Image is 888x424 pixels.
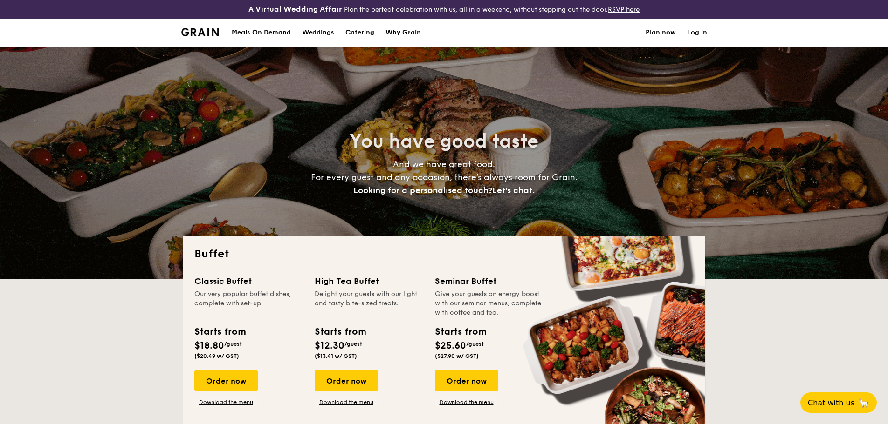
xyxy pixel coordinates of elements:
[232,19,291,47] div: Meals On Demand
[315,370,378,391] div: Order now
[340,19,380,47] a: Catering
[296,19,340,47] a: Weddings
[194,398,258,406] a: Download the menu
[194,275,303,288] div: Classic Buffet
[248,4,342,15] h4: A Virtual Wedding Affair
[435,353,479,359] span: ($27.90 w/ GST)
[194,289,303,317] div: Our very popular buffet dishes, complete with set-up.
[808,398,854,407] span: Chat with us
[435,398,498,406] a: Download the menu
[350,130,538,153] span: You have good taste
[194,370,258,391] div: Order now
[646,19,676,47] a: Plan now
[315,340,344,351] span: $12.30
[466,341,484,347] span: /guest
[181,28,219,36] a: Logotype
[224,341,242,347] span: /guest
[435,275,544,288] div: Seminar Buffet
[353,185,492,195] span: Looking for a personalised touch?
[194,247,694,262] h2: Buffet
[344,341,362,347] span: /guest
[181,28,219,36] img: Grain
[380,19,427,47] a: Why Grain
[435,289,544,317] div: Give your guests an energy boost with our seminar menus, complete with coffee and tea.
[435,325,486,339] div: Starts from
[315,275,424,288] div: High Tea Buffet
[302,19,334,47] div: Weddings
[194,353,239,359] span: ($20.49 w/ GST)
[858,397,869,408] span: 🦙
[315,398,378,406] a: Download the menu
[800,392,877,413] button: Chat with us🦙
[315,353,357,359] span: ($13.41 w/ GST)
[315,325,365,339] div: Starts from
[687,19,707,47] a: Log in
[311,159,578,195] span: And we have great food. For every guest and any occasion, there’s always room for Grain.
[194,340,224,351] span: $18.80
[435,370,498,391] div: Order now
[492,185,535,195] span: Let's chat.
[315,289,424,317] div: Delight your guests with our light and tasty bite-sized treats.
[385,19,421,47] div: Why Grain
[194,325,245,339] div: Starts from
[226,19,296,47] a: Meals On Demand
[345,19,374,47] h1: Catering
[176,4,713,15] div: Plan the perfect celebration with us, all in a weekend, without stepping out the door.
[435,340,466,351] span: $25.60
[608,6,640,13] a: RSVP here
